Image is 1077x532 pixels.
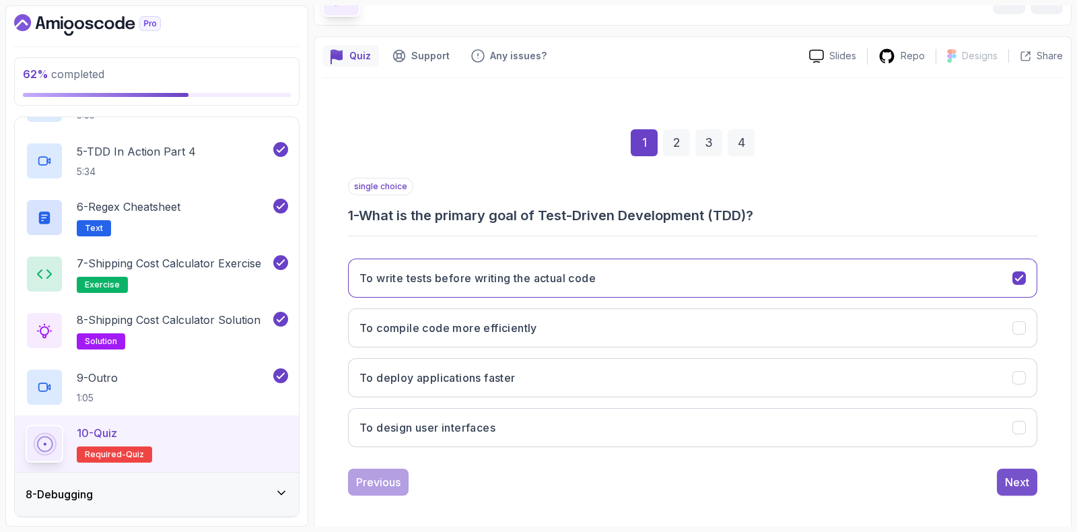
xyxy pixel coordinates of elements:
[348,469,409,496] button: Previous
[26,142,288,180] button: 5-TDD In Action Part 45:34
[1008,49,1063,63] button: Share
[490,49,547,63] p: Any issues?
[348,259,1037,298] button: To write tests before writing the actual code
[695,129,722,156] div: 3
[868,48,936,65] a: Repo
[411,49,450,63] p: Support
[77,425,117,441] p: 10 - Quiz
[26,425,288,463] button: 10-QuizRequired-quiz
[85,279,120,290] span: exercise
[349,49,371,63] p: Quiz
[997,469,1037,496] button: Next
[384,45,458,67] button: Support button
[901,49,925,63] p: Repo
[348,308,1037,347] button: To compile code more efficiently
[359,320,537,336] h3: To compile code more efficiently
[348,206,1037,225] h3: 1 - What is the primary goal of Test-Driven Development (TDD)?
[463,45,555,67] button: Feedback button
[359,420,495,436] h3: To design user interfaces
[26,368,288,406] button: 9-Outro1:05
[348,408,1037,447] button: To design user interfaces
[348,358,1037,397] button: To deploy applications faster
[322,45,379,67] button: quiz button
[631,129,658,156] div: 1
[26,199,288,236] button: 6-Regex CheatsheetText
[359,270,596,286] h3: To write tests before writing the actual code
[15,473,299,516] button: 8-Debugging
[126,449,144,460] span: quiz
[77,391,118,405] p: 1:05
[85,336,117,347] span: solution
[356,474,401,490] div: Previous
[26,486,93,502] h3: 8 - Debugging
[663,129,690,156] div: 2
[14,14,192,36] a: Dashboard
[77,165,196,178] p: 5:34
[1005,474,1029,490] div: Next
[728,129,755,156] div: 4
[77,199,180,215] p: 6 - Regex Cheatsheet
[348,178,413,195] p: single choice
[23,67,48,81] span: 62 %
[77,312,260,328] p: 8 - Shipping Cost Calculator Solution
[829,49,856,63] p: Slides
[26,312,288,350] button: 8-Shipping Cost Calculator Solutionsolution
[77,370,118,386] p: 9 - Outro
[23,67,104,81] span: completed
[85,223,103,234] span: Text
[1037,49,1063,63] p: Share
[798,49,867,63] a: Slides
[85,449,126,460] span: Required-
[77,143,196,160] p: 5 - TDD In Action Part 4
[26,255,288,293] button: 7-Shipping Cost Calculator Exerciseexercise
[359,370,516,386] h3: To deploy applications faster
[77,255,261,271] p: 7 - Shipping Cost Calculator Exercise
[962,49,998,63] p: Designs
